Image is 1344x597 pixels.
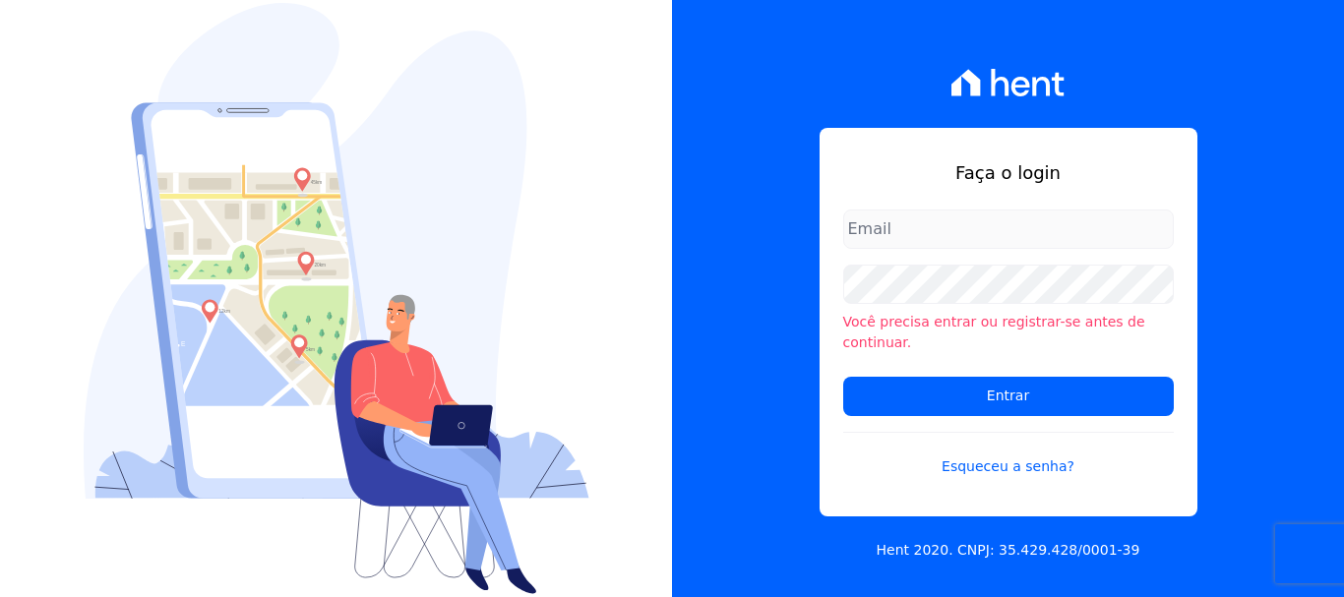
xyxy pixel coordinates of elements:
[843,312,1174,353] li: Você precisa entrar ou registrar-se antes de continuar.
[843,432,1174,477] a: Esqueceu a senha?
[84,3,589,594] img: Login
[843,209,1174,249] input: Email
[877,540,1140,561] p: Hent 2020. CNPJ: 35.429.428/0001-39
[843,159,1174,186] h1: Faça o login
[843,377,1174,416] input: Entrar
